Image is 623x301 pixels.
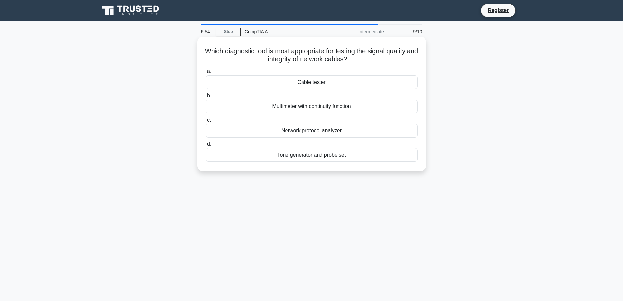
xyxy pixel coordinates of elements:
span: d. [207,141,211,147]
span: c. [207,117,211,122]
div: Multimeter with continuity function [206,100,418,113]
div: 9/10 [388,25,426,38]
div: Network protocol analyzer [206,124,418,138]
div: CompTIA A+ [241,25,331,38]
a: Register [484,6,512,14]
span: a. [207,68,211,74]
div: Intermediate [331,25,388,38]
a: Stop [216,28,241,36]
div: 6:54 [197,25,216,38]
h5: Which diagnostic tool is most appropriate for testing the signal quality and integrity of network... [205,47,418,64]
span: b. [207,93,211,98]
div: Cable tester [206,75,418,89]
div: Tone generator and probe set [206,148,418,162]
